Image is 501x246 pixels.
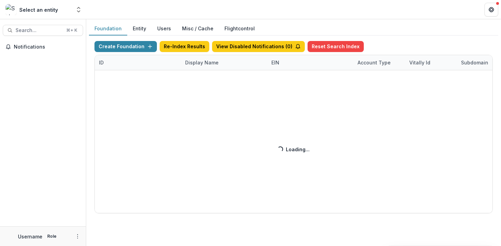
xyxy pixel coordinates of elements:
[18,233,42,240] p: Username
[45,233,59,239] p: Role
[14,44,80,50] span: Notifications
[152,22,177,35] button: Users
[484,3,498,17] button: Get Help
[16,28,62,33] span: Search...
[224,25,255,32] a: Flightcontrol
[65,27,79,34] div: ⌘ + K
[74,3,83,17] button: Open entity switcher
[73,232,82,240] button: More
[89,22,127,35] button: Foundation
[6,4,17,15] img: Select an entity
[177,22,219,35] button: Misc / Cache
[3,25,83,36] button: Search...
[19,6,58,13] div: Select an entity
[3,41,83,52] button: Notifications
[127,22,152,35] button: Entity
